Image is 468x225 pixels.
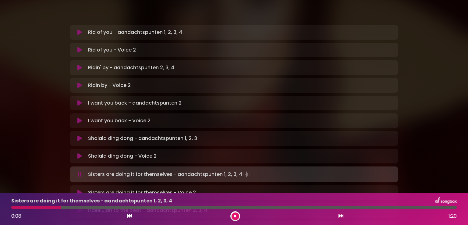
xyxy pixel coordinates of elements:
p: Rid of you - aandachtspunten 1, 2, 3, 4 [88,29,182,36]
p: Sisters are doing it for themselves - aandachtspunten 1, 2, 3, 4 [88,170,251,179]
p: Shalala ding dong - Voice 2 [88,152,157,160]
img: waveform4.gif [242,170,251,179]
p: Sisters are doing it for themselves - Voice 2 [88,189,196,196]
p: I want you back - aandachtspunten 2 [88,99,182,107]
p: Ridin by - Voice 2 [88,82,131,89]
span: 0:08 [11,212,21,220]
span: 1:20 [448,212,457,220]
p: Ridin' by - aandachtspunten 2, 3, 4 [88,64,174,71]
p: I want you back - Voice 2 [88,117,151,124]
p: Sisters are doing it for themselves - aandachtspunten 1, 2, 3, 4 [11,197,172,205]
p: Rid of you - Voice 2 [88,46,136,54]
p: Shalala ding dong - aandachtspunten 1, 2, 3 [88,135,197,142]
img: songbox-logo-white.png [435,197,457,205]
